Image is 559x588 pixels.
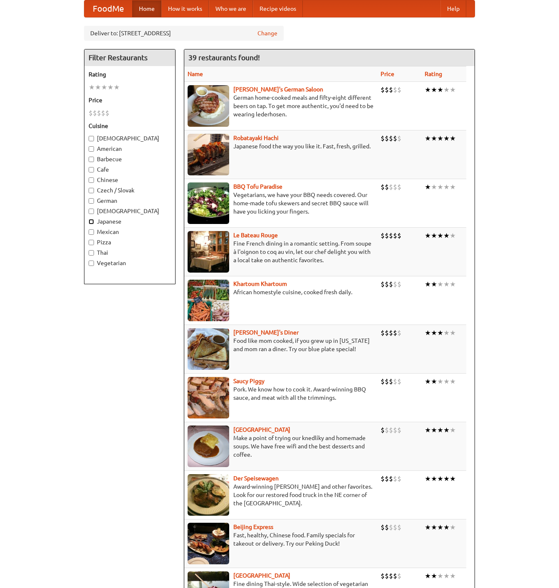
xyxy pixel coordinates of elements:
li: $ [397,474,401,483]
li: ★ [450,85,456,94]
a: [GEOGRAPHIC_DATA] [233,572,290,579]
li: $ [389,426,393,435]
li: ★ [431,571,437,581]
li: $ [97,108,101,118]
img: speisewagen.jpg [188,474,229,516]
li: $ [393,280,397,289]
li: $ [381,280,385,289]
li: $ [389,571,393,581]
li: ★ [425,426,431,435]
label: Vegetarian [89,259,171,267]
li: ★ [450,377,456,386]
li: $ [389,523,393,532]
li: ★ [431,377,437,386]
li: $ [393,182,397,192]
a: Der Speisewagen [233,475,279,482]
li: $ [397,571,401,581]
a: Recipe videos [253,0,303,17]
li: $ [385,571,389,581]
li: ★ [431,328,437,337]
input: American [89,146,94,152]
input: [DEMOGRAPHIC_DATA] [89,209,94,214]
li: $ [385,280,389,289]
img: esthers.jpg [188,85,229,127]
a: Home [132,0,161,17]
li: $ [393,571,397,581]
li: $ [381,328,385,337]
li: ★ [425,280,431,289]
b: Saucy Piggy [233,378,265,384]
li: ★ [437,182,443,192]
b: Le Bateau Rouge [233,232,278,239]
p: Pork. We know how to cook it. Award-winning BBQ sauce, and meat with all the trimmings. [188,385,374,402]
li: ★ [443,474,450,483]
li: $ [381,231,385,240]
input: Cafe [89,167,94,172]
li: ★ [443,85,450,94]
li: ★ [425,328,431,337]
li: ★ [107,83,114,92]
li: $ [385,134,389,143]
li: $ [389,328,393,337]
input: German [89,198,94,204]
a: Price [381,71,394,77]
li: ★ [437,280,443,289]
p: African homestyle cuisine, cooked fresh daily. [188,288,374,296]
label: German [89,197,171,205]
a: [PERSON_NAME]'s Diner [233,329,299,336]
li: $ [385,231,389,240]
li: ★ [431,182,437,192]
label: Pizza [89,238,171,246]
li: ★ [437,426,443,435]
input: Barbecue [89,157,94,162]
input: Chinese [89,177,94,183]
a: FoodMe [84,0,132,17]
ng-pluralize: 39 restaurants found! [188,54,260,62]
li: $ [381,523,385,532]
li: $ [105,108,109,118]
li: ★ [431,231,437,240]
a: [PERSON_NAME]'s German Saloon [233,86,323,93]
li: ★ [95,83,101,92]
li: ★ [443,280,450,289]
p: Food like mom cooked, if you grew up in [US_STATE] and mom ran a diner. Try our blue plate special! [188,337,374,353]
li: ★ [437,571,443,581]
a: Help [440,0,466,17]
li: ★ [437,85,443,94]
h5: Cuisine [89,122,171,130]
h5: Rating [89,70,171,79]
input: Vegetarian [89,261,94,266]
li: $ [397,280,401,289]
li: ★ [443,231,450,240]
b: BBQ Tofu Paradise [233,183,282,190]
img: sallys.jpg [188,328,229,370]
li: $ [389,182,393,192]
h4: Filter Restaurants [84,49,175,66]
p: Japanese food the way you like it. Fast, fresh, grilled. [188,142,374,150]
li: $ [381,134,385,143]
li: ★ [431,85,437,94]
li: ★ [437,523,443,532]
a: How it works [161,0,209,17]
li: ★ [425,231,431,240]
h5: Price [89,96,171,104]
li: $ [389,280,393,289]
li: $ [381,377,385,386]
li: $ [381,182,385,192]
li: $ [385,377,389,386]
li: ★ [437,328,443,337]
li: ★ [437,231,443,240]
li: ★ [431,280,437,289]
li: ★ [443,523,450,532]
li: $ [393,523,397,532]
img: khartoum.jpg [188,280,229,321]
b: Khartoum Khartoum [233,280,287,287]
li: ★ [450,182,456,192]
img: robatayaki.jpg [188,134,229,175]
input: Czech / Slovak [89,188,94,193]
li: ★ [443,328,450,337]
li: $ [93,108,97,118]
